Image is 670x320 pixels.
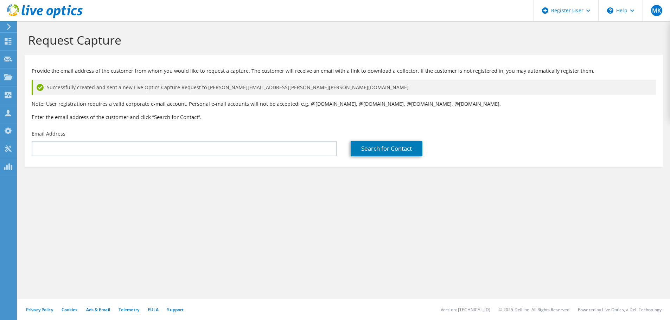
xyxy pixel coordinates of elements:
h1: Request Capture [28,33,656,47]
li: Version: [TECHNICAL_ID] [441,307,490,313]
h3: Enter the email address of the customer and click “Search for Contact”. [32,113,656,121]
a: Cookies [62,307,78,313]
li: © 2025 Dell Inc. All Rights Reserved [499,307,569,313]
li: Powered by Live Optics, a Dell Technology [578,307,662,313]
svg: \n [607,7,613,14]
span: MK [651,5,662,16]
a: Telemetry [119,307,139,313]
a: Privacy Policy [26,307,53,313]
p: Provide the email address of the customer from whom you would like to request a capture. The cust... [32,67,656,75]
p: Note: User registration requires a valid corporate e-mail account. Personal e-mail accounts will ... [32,100,656,108]
a: Support [167,307,184,313]
a: EULA [148,307,159,313]
a: Ads & Email [86,307,110,313]
span: Successfully created and sent a new Live Optics Capture Request to [PERSON_NAME][EMAIL_ADDRESS][P... [47,84,409,91]
a: Search for Contact [351,141,422,156]
label: Email Address [32,130,65,137]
